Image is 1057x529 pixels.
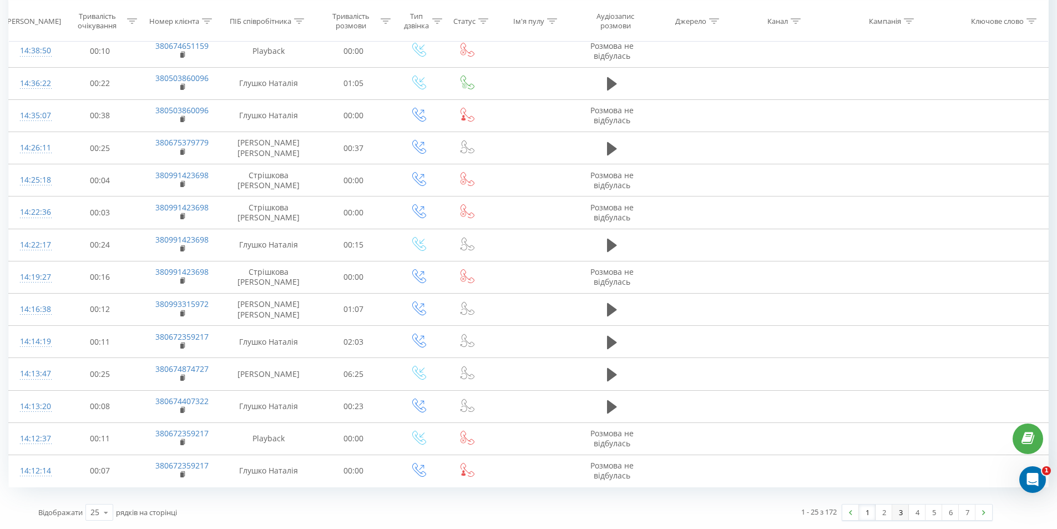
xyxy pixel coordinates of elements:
[590,266,634,287] span: Розмова не відбулась
[60,164,140,197] td: 00:04
[224,99,313,132] td: Глушко Наталія
[313,229,394,261] td: 00:15
[38,507,83,517] span: Відображати
[403,12,429,31] div: Тип дзвінка
[590,202,634,223] span: Розмова не відбулась
[583,12,648,31] div: Аудіозапис розмови
[20,396,49,417] div: 14:13:20
[60,390,140,422] td: 00:08
[869,16,901,26] div: Кампанія
[70,12,125,31] div: Тривалість очікування
[224,197,313,229] td: Стрішкова [PERSON_NAME]
[313,326,394,358] td: 02:03
[60,455,140,487] td: 00:07
[224,261,313,293] td: Стрішкова [PERSON_NAME]
[155,137,209,148] a: 380675379779
[313,261,394,293] td: 00:00
[892,505,909,520] a: 3
[224,390,313,422] td: Глушко Наталія
[155,364,209,374] a: 380674874727
[313,422,394,455] td: 00:00
[230,16,291,26] div: ПІБ співробітника
[155,460,209,471] a: 380672359217
[675,16,706,26] div: Джерело
[590,105,634,125] span: Розмова не відбулась
[224,326,313,358] td: Глушко Наталія
[60,67,140,99] td: 00:22
[20,331,49,352] div: 14:14:19
[925,505,942,520] a: 5
[155,299,209,309] a: 380993315972
[155,428,209,439] a: 380672359217
[60,293,140,325] td: 00:12
[224,229,313,261] td: Глушко Наталія
[590,170,634,190] span: Розмова не відбулась
[20,169,49,191] div: 14:25:18
[590,428,634,449] span: Розмова не відбулась
[224,422,313,455] td: Playback
[224,358,313,390] td: [PERSON_NAME]
[155,331,209,342] a: 380672359217
[313,164,394,197] td: 00:00
[224,67,313,99] td: Глушко Наталія
[20,234,49,256] div: 14:22:17
[155,234,209,245] a: 380991423698
[1019,466,1046,493] iframe: Intercom live chat
[20,363,49,385] div: 14:13:47
[1042,466,1051,475] span: 1
[60,326,140,358] td: 00:11
[513,16,544,26] div: Ім'я пулу
[20,137,49,159] div: 14:26:11
[20,460,49,482] div: 14:12:14
[60,99,140,132] td: 00:38
[224,35,313,67] td: Playback
[313,197,394,229] td: 00:00
[313,35,394,67] td: 00:00
[971,16,1024,26] div: Ключове слово
[313,358,394,390] td: 06:25
[60,197,140,229] td: 00:03
[313,132,394,164] td: 00:37
[590,41,634,61] span: Розмова не відбулась
[20,73,49,94] div: 14:36:22
[942,505,959,520] a: 6
[155,41,209,51] a: 380674651159
[149,16,199,26] div: Номер клієнта
[323,12,378,31] div: Тривалість розмови
[453,16,476,26] div: Статус
[60,132,140,164] td: 00:25
[909,505,925,520] a: 4
[859,505,876,520] a: 1
[224,132,313,164] td: [PERSON_NAME] [PERSON_NAME]
[313,455,394,487] td: 00:00
[60,358,140,390] td: 00:25
[155,105,209,115] a: 380503860096
[155,73,209,83] a: 380503860096
[60,229,140,261] td: 00:24
[313,99,394,132] td: 00:00
[224,455,313,487] td: Глушко Наталія
[313,293,394,325] td: 01:07
[60,35,140,67] td: 00:10
[767,16,788,26] div: Канал
[959,505,975,520] a: 7
[20,105,49,127] div: 14:35:07
[20,266,49,288] div: 14:19:27
[20,40,49,62] div: 14:38:50
[60,422,140,455] td: 00:11
[20,428,49,450] div: 14:12:37
[155,266,209,277] a: 380991423698
[590,460,634,481] span: Розмова не відбулась
[5,16,61,26] div: [PERSON_NAME]
[20,299,49,320] div: 14:16:38
[60,261,140,293] td: 00:16
[801,506,837,517] div: 1 - 25 з 172
[20,201,49,223] div: 14:22:36
[876,505,892,520] a: 2
[313,67,394,99] td: 01:05
[155,170,209,180] a: 380991423698
[116,507,177,517] span: рядків на сторінці
[313,390,394,422] td: 00:23
[224,293,313,325] td: [PERSON_NAME] [PERSON_NAME]
[155,202,209,213] a: 380991423698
